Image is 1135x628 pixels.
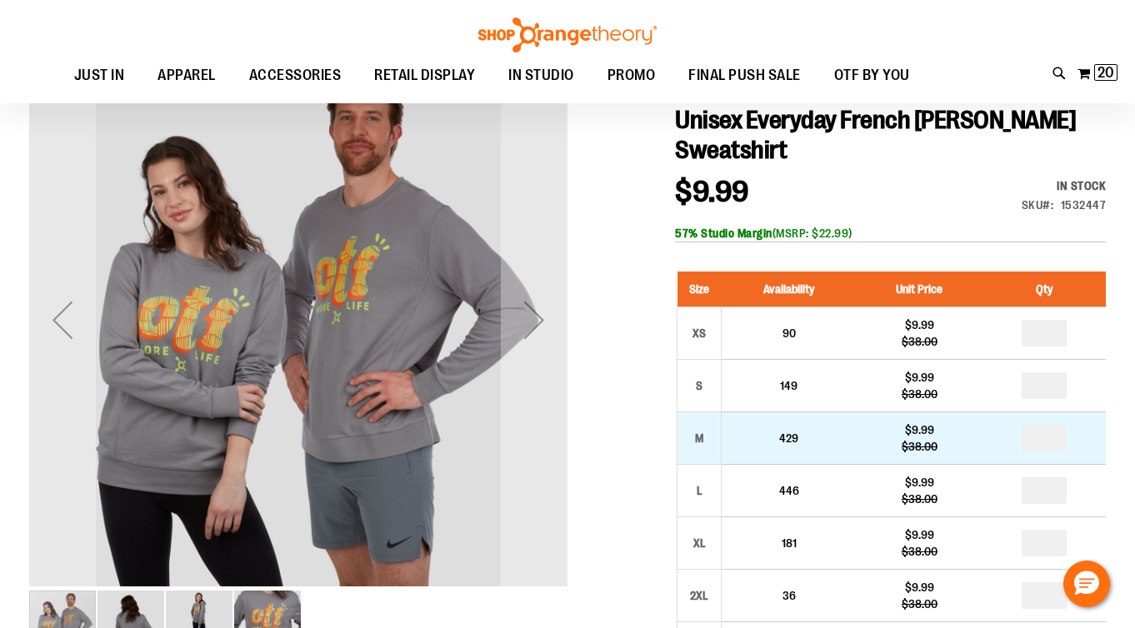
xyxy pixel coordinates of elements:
th: Availability [722,272,857,307]
div: XL [687,531,712,556]
a: IN STUDIO [492,57,591,95]
div: S [687,373,712,398]
b: 57% Studio Margin [675,227,772,240]
div: $9.99 [864,474,974,491]
div: 1532447 [1061,197,1107,213]
span: ACCESSORIES [249,57,342,94]
div: Product image for Unisex Everyday French Terry Crewneck Sweatshirt [29,51,567,589]
span: PROMO [607,57,656,94]
span: JUST IN [74,57,125,94]
strong: SKU [1022,198,1054,212]
span: FINAL PUSH SALE [688,57,801,94]
div: $38.00 [864,543,974,560]
div: $38.00 [864,596,974,612]
div: $38.00 [864,491,974,507]
span: Unisex Everyday French [PERSON_NAME] Sweatshirt [675,106,1076,164]
div: Previous [29,51,96,589]
div: Availability [1022,177,1107,194]
div: $9.99 [864,526,974,543]
div: Next [501,51,567,589]
span: IN STUDIO [508,57,574,94]
a: PROMO [591,57,672,95]
a: JUST IN [57,57,142,95]
img: Shop Orangetheory [476,17,659,52]
div: $38.00 [864,438,974,455]
span: 149 [780,379,797,392]
span: 446 [779,484,799,497]
img: Product image for Unisex Everyday French Terry Crewneck Sweatshirt [29,48,567,586]
span: 90 [782,326,796,340]
a: ACCESSORIES [232,57,358,95]
span: 429 [779,431,798,445]
th: Size [677,272,722,307]
div: L [687,478,712,503]
div: (MSRP: $22.99) [675,225,1106,242]
div: M [687,426,712,451]
th: Unit Price [856,272,982,307]
div: XS [687,321,712,346]
div: $9.99 [864,421,974,438]
a: FINAL PUSH SALE [672,57,817,95]
span: OTF BY YOU [834,57,910,94]
button: Hello, have a question? Let’s chat. [1063,561,1110,607]
span: 20 [1097,64,1114,81]
div: $9.99 [864,316,974,333]
span: RETAIL DISPLAY [374,57,475,94]
div: 2XL [687,583,712,608]
div: $9.99 [864,369,974,386]
div: In stock [1022,177,1107,194]
span: $9.99 [675,175,749,209]
span: 181 [782,536,797,550]
span: 36 [782,589,796,602]
a: RETAIL DISPLAY [357,57,492,95]
div: $9.99 [864,579,974,596]
th: Qty [982,272,1106,307]
a: APPAREL [141,57,232,94]
a: OTF BY YOU [817,57,927,95]
div: $38.00 [864,333,974,350]
span: APPAREL [157,57,216,94]
div: $38.00 [864,386,974,402]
